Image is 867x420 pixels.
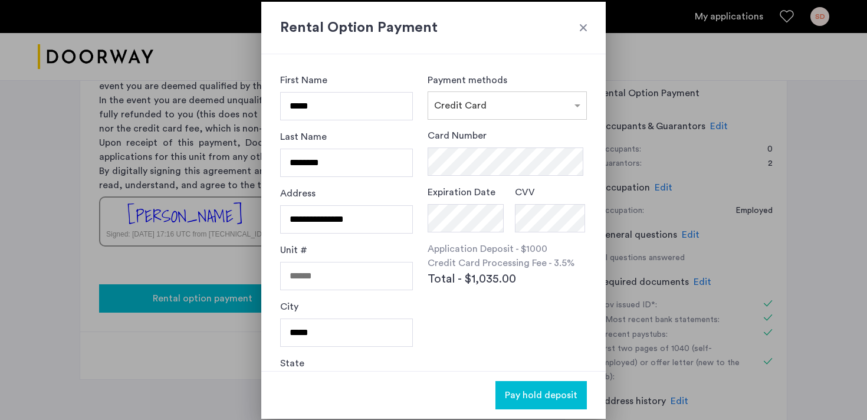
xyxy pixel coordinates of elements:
span: Total - $1,035.00 [428,270,516,288]
button: button [495,381,587,409]
label: Expiration Date [428,185,495,199]
label: City [280,300,298,314]
label: First Name [280,73,327,87]
label: Payment methods [428,76,507,85]
label: Address [280,186,316,201]
label: Unit # [280,243,307,257]
label: State [280,356,304,370]
p: Application Deposit - $1000 [428,242,587,256]
p: Credit Card Processing Fee - 3.5% [428,256,587,270]
h2: Rental Option Payment [280,17,587,38]
label: CVV [515,185,535,199]
label: Card Number [428,129,487,143]
span: Credit Card [434,101,487,110]
label: Last Name [280,130,327,144]
span: Pay hold deposit [505,388,577,402]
